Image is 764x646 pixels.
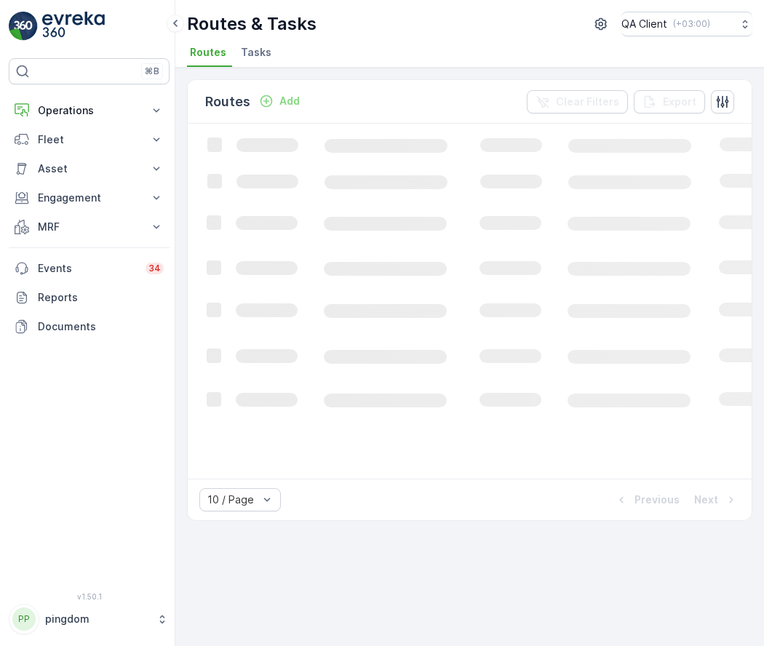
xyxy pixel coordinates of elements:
button: Fleet [9,125,170,154]
p: Asset [38,161,140,176]
button: MRF [9,212,170,242]
a: Reports [9,283,170,312]
a: Events34 [9,254,170,283]
button: Previous [613,491,681,509]
p: ( +03:00 ) [673,18,710,30]
p: 34 [148,263,161,274]
p: MRF [38,220,140,234]
button: Export [634,90,705,113]
button: Add [253,92,306,110]
p: Fleet [38,132,140,147]
div: PP [12,607,36,631]
p: Next [694,493,718,507]
button: Clear Filters [527,90,628,113]
span: Tasks [241,45,271,60]
p: QA Client [621,17,667,31]
button: Operations [9,96,170,125]
button: PPpingdom [9,604,170,634]
p: pingdom [45,612,149,626]
span: v 1.50.1 [9,592,170,601]
p: Operations [38,103,140,118]
p: Reports [38,290,164,305]
img: logo_light-DOdMpM7g.png [42,12,105,41]
a: Documents [9,312,170,341]
button: Asset [9,154,170,183]
p: Engagement [38,191,140,205]
p: ⌘B [145,65,159,77]
p: Previous [634,493,680,507]
p: Routes & Tasks [187,12,317,36]
button: Engagement [9,183,170,212]
p: Clear Filters [556,95,619,109]
span: Routes [190,45,226,60]
p: Events [38,261,137,276]
p: Routes [205,92,250,112]
p: Documents [38,319,164,334]
p: Export [663,95,696,109]
p: Add [279,94,300,108]
button: QA Client(+03:00) [621,12,752,36]
img: logo [9,12,38,41]
button: Next [693,491,740,509]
